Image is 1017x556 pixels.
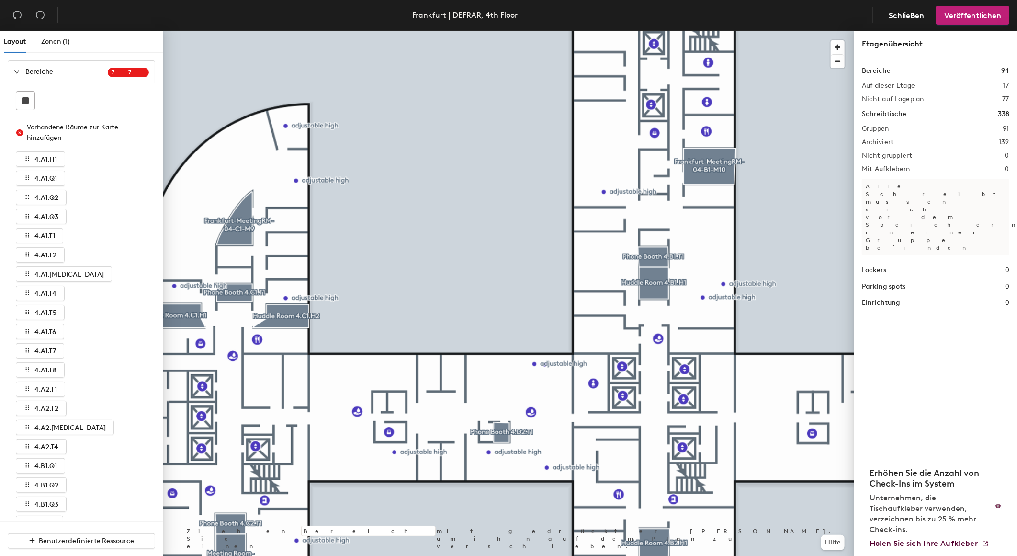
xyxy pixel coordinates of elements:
[34,405,58,413] span: 4.A2.T2
[25,61,108,83] span: Bereiche
[870,468,989,489] h4: Erhöhen Sie die Anzahl von Check-Ins im System
[936,6,1009,25] button: Veröffentlichen
[112,69,128,76] span: 7
[944,11,1001,20] span: Veröffentlichen
[34,328,56,336] span: 4.A1.T6
[16,516,63,531] button: 4.B1.T1
[31,6,50,25] button: Wiederherstellen (⌘ + ⇧ + Z)
[16,420,114,435] button: 4.A2.[MEDICAL_DATA]
[34,520,55,528] span: 4.B1.T1
[862,139,894,146] h2: Archiviert
[34,290,56,298] span: 4.A1.T4
[16,171,65,186] button: 4.A1.Q1
[1005,265,1009,276] h1: 0
[14,69,20,75] span: expanded
[16,190,67,205] button: 4.A1.Q2
[16,286,65,301] button: 4.A1.T4
[862,125,889,133] h2: Gruppen
[16,247,65,263] button: 4.A1.T2
[4,37,26,46] span: Layout
[34,481,58,489] span: 4.B1.Q2
[862,298,900,308] h1: Einrichtung
[870,539,989,548] a: Holen Sie sich Ihre Aufkleber
[998,109,1009,119] h1: 338
[41,37,70,46] span: Zonen (1)
[34,194,58,202] span: 4.A1.Q2
[16,324,64,339] button: 4.A1.T6
[16,439,67,454] button: 4.A2.T4
[34,385,57,394] span: 4.A2.T1
[862,109,906,119] h1: Schreibtische
[1005,298,1009,308] h1: 0
[862,82,915,90] h2: Auf dieser Etage
[1001,66,1009,76] h1: 94
[870,493,989,535] p: Unternehmen, die Tischaufkleber verwenden, verzeichnen bis zu 25 % mehr Check-ins.
[34,155,57,163] span: 4.A1.H1
[16,151,65,167] button: 4.A1.H1
[34,424,106,432] span: 4.A2.[MEDICAL_DATA]
[16,343,64,359] button: 4.A1.T7
[1003,82,1009,90] h2: 17
[995,504,1002,509] img: Aufkleber Logo
[34,347,56,355] span: 4.A1.T7
[821,535,845,550] button: Hilfe
[128,69,145,76] span: 7
[1005,165,1009,173] h2: 0
[1003,125,1009,133] h2: 91
[1002,95,1009,103] h2: 77
[34,213,58,221] span: 4.A1.Q3
[34,270,104,278] span: 4.A1.[MEDICAL_DATA]
[16,362,65,378] button: 4.A1.T8
[16,401,67,416] button: 4.A2.T2
[889,11,924,20] span: Schließen
[862,95,924,103] h2: Nicht auf Lageplan
[34,251,56,259] span: 4.A1.T2
[34,174,57,183] span: 4.A1.Q1
[999,139,1009,146] h2: 139
[862,38,1009,50] div: Etagenübersicht
[34,462,57,470] span: 4.B1.Q1
[34,443,58,451] span: 4.A2.T4
[16,209,67,224] button: 4.A1.Q3
[862,265,886,276] h1: Lockers
[16,458,65,474] button: 4.B1.Q1
[8,6,27,25] button: Rückgängig (⌘ + Z)
[16,305,65,320] button: 4.A1.T5
[16,266,112,282] button: 4.A1.[MEDICAL_DATA]
[39,537,135,545] span: Benutzerdefinierte Ressource
[16,382,65,397] button: 4.A2.T1
[862,165,910,173] h2: Mit Aufklebern
[870,539,978,548] span: Holen Sie sich Ihre Aufkleber
[27,122,141,143] div: Vorhandene Räume zur Karte hinzufügen
[862,66,891,76] h1: Bereiche
[862,152,912,160] h2: Nicht gruppiert
[34,500,58,509] span: 4.B1.Q3
[34,366,56,374] span: 4.A1.T8
[16,497,67,512] button: 4.B1.Q3
[862,281,905,292] h1: Parking spots
[413,9,518,21] div: Frankfurt | DEFRAR, 4th Floor
[862,179,1009,255] p: Alle Schreibtische müssen sich vor dem Speichern in einer Gruppe befinden.
[16,477,67,493] button: 4.B1.Q2
[1005,152,1009,160] h2: 0
[34,309,56,317] span: 4.A1.T5
[16,129,23,136] span: close-circle
[16,228,63,243] button: 4.A1.T1
[1005,281,1009,292] h1: 0
[34,232,55,240] span: 4.A1.T1
[8,533,155,549] button: Benutzerdefinierte Ressource
[881,6,932,25] button: Schließen
[108,68,149,77] sup: 77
